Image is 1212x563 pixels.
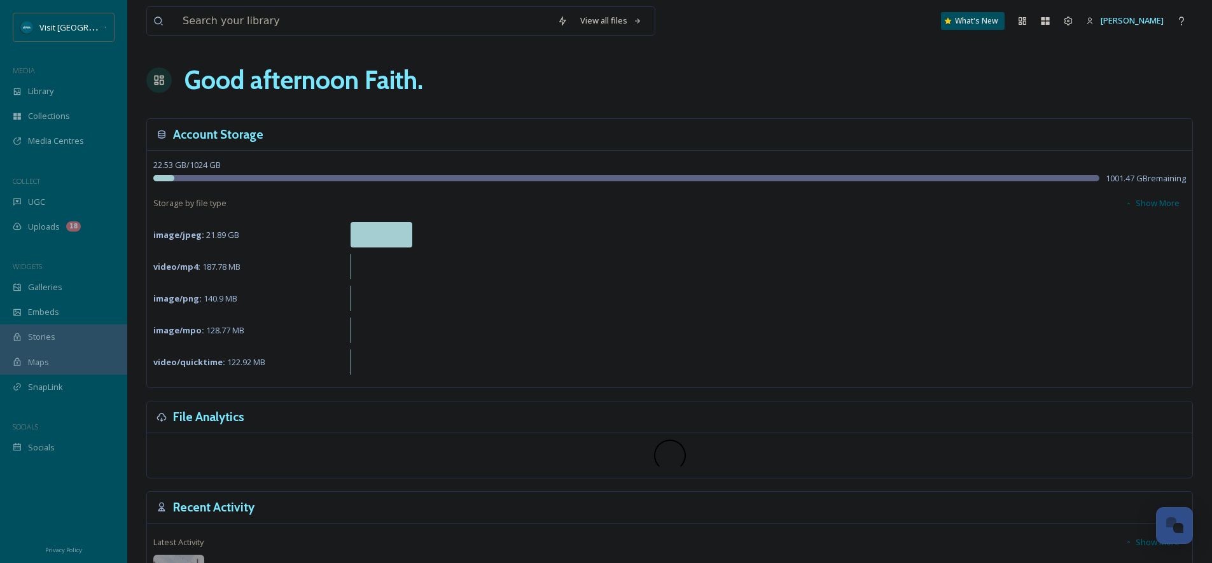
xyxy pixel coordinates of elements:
[13,66,35,75] span: MEDIA
[176,7,551,35] input: Search your library
[28,281,62,293] span: Galleries
[28,306,59,318] span: Embeds
[28,110,70,122] span: Collections
[153,324,244,336] span: 128.77 MB
[173,498,254,517] h3: Recent Activity
[1118,530,1186,555] button: Show More
[185,61,423,99] h1: Good afternoon Faith .
[153,293,202,304] strong: image/png :
[45,546,82,554] span: Privacy Policy
[13,261,42,271] span: WIDGETS
[28,331,55,343] span: Stories
[153,197,226,209] span: Storage by file type
[39,21,181,33] span: Visit [GEOGRAPHIC_DATA][US_STATE]
[153,324,204,336] strong: image/mpo :
[153,261,240,272] span: 187.78 MB
[28,356,49,368] span: Maps
[173,408,244,426] h3: File Analytics
[28,441,55,454] span: Socials
[153,356,265,368] span: 122.92 MB
[1080,8,1170,33] a: [PERSON_NAME]
[28,221,60,233] span: Uploads
[13,176,40,186] span: COLLECT
[153,159,221,170] span: 22.53 GB / 1024 GB
[153,293,237,304] span: 140.9 MB
[28,85,53,97] span: Library
[153,229,239,240] span: 21.89 GB
[941,12,1005,30] a: What's New
[1156,507,1193,544] button: Open Chat
[1101,15,1164,26] span: [PERSON_NAME]
[28,196,45,208] span: UGC
[153,356,225,368] strong: video/quicktime :
[1118,191,1186,216] button: Show More
[574,8,648,33] a: View all files
[45,541,82,557] a: Privacy Policy
[173,125,263,144] h3: Account Storage
[1106,172,1186,184] span: 1001.47 GB remaining
[28,381,63,393] span: SnapLink
[153,261,200,272] strong: video/mp4 :
[13,422,38,431] span: SOCIALS
[153,229,204,240] strong: image/jpeg :
[20,21,33,34] img: SM%20Social%20Profile.png
[153,536,204,548] span: Latest Activity
[66,221,81,232] div: 18
[28,135,84,147] span: Media Centres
